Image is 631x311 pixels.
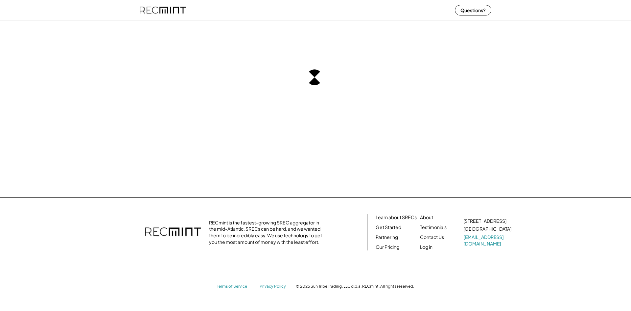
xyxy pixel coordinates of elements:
a: Partnering [376,234,398,241]
a: Our Pricing [376,244,399,250]
div: RECmint is the fastest-growing SREC aggregator in the mid-Atlantic. SRECs can be hard, and we wan... [209,220,326,245]
img: recmint-logotype%403x.png [145,221,201,244]
div: [STREET_ADDRESS] [463,218,506,224]
img: recmint-logotype%403x%20%281%29.jpeg [140,1,186,19]
a: Privacy Policy [260,284,289,289]
div: © 2025 Sun Tribe Trading, LLC d.b.a. RECmint. All rights reserved. [296,284,414,289]
a: About [420,214,433,221]
button: Questions? [455,5,491,15]
a: Get Started [376,224,401,231]
a: Contact Us [420,234,444,241]
div: [GEOGRAPHIC_DATA] [463,226,511,232]
a: Learn about SRECs [376,214,417,221]
a: [EMAIL_ADDRESS][DOMAIN_NAME] [463,234,513,247]
a: Terms of Service [217,284,253,289]
a: Testimonials [420,224,447,231]
a: Log in [420,244,432,250]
